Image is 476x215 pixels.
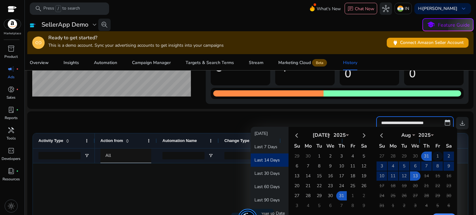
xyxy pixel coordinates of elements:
[418,6,457,11] p: Hi
[380,2,392,15] button: hub
[345,3,377,15] button: chatChat Now
[397,6,403,12] img: in.svg
[42,21,88,28] h3: SellerApp Demo
[35,39,42,46] span: link
[456,117,469,129] button: download
[249,61,263,65] div: Stream
[55,5,61,12] span: /
[7,65,15,73] span: campaign
[16,109,19,111] span: fiber_manual_record
[4,54,18,59] p: Product
[343,61,357,65] div: History
[280,61,330,75] h1: 4
[317,3,341,14] span: What's New
[132,61,171,65] div: Campaign Manager
[105,153,111,158] span: All
[251,153,289,167] button: Last 14 Days
[422,6,457,11] b: [PERSON_NAME]
[251,127,289,140] button: [DATE]
[43,5,80,12] p: Press to search
[91,21,98,28] span: expand_more
[405,3,409,14] p: IN
[278,60,328,65] div: Marketing Cloud
[35,5,42,12] span: search
[94,61,117,65] div: Automation
[397,132,415,139] div: Aug
[330,132,349,139] div: 2025
[251,167,289,180] button: Last 30 Days
[347,6,354,12] span: chat
[224,152,267,159] input: Change Type Filter Input
[459,119,466,127] span: download
[392,39,399,46] span: power
[100,138,123,143] span: Action from
[48,35,224,41] h4: Ready to get started?
[7,167,15,175] span: book_4
[98,19,111,31] button: search_insights
[251,193,289,207] button: Last 90 Days
[186,61,234,65] div: Targets & Search Terms
[5,115,18,121] p: Reports
[4,19,21,29] img: amazon.svg
[251,140,289,153] button: Last 7 Days
[460,5,467,12] span: keyboard_arrow_down
[64,61,79,65] div: Insights
[251,180,289,193] button: Last 60 Days
[162,138,197,143] span: Automation Name
[224,138,249,143] span: Change Type
[8,74,15,80] p: Ads
[38,138,63,143] span: Activity Type
[409,67,459,80] h1: 0
[7,202,15,210] span: light_mode
[16,170,19,172] span: fiber_manual_record
[2,156,20,161] p: Developers
[7,106,15,114] span: lab_profile
[30,61,49,65] div: Overview
[16,68,19,70] span: fiber_manual_record
[7,95,15,100] p: Sales
[387,38,469,48] button: powerConnect Amazon Seller Account
[16,88,19,91] span: fiber_manual_record
[7,45,15,52] span: inventory_2
[312,59,327,67] span: Beta
[84,153,89,158] button: Open Filter Menu
[312,132,330,139] div: [DATE]
[7,86,15,93] span: donut_small
[101,21,108,28] span: search_insights
[38,152,81,159] input: Activity Type Filter Input
[438,21,470,29] p: Feature Guide
[2,176,20,182] p: Resources
[162,152,205,159] input: Automation Name Filter Input
[7,147,15,154] span: code_blocks
[426,20,435,29] span: school
[355,6,374,12] p: Chat Now
[4,31,21,36] p: Marketplace
[216,61,265,75] h1: 5
[345,67,394,80] h1: 0
[208,153,213,158] button: Open Filter Menu
[48,42,224,49] p: This is a demo account. Sync your advertising accounts to get insights into your campaigns
[7,127,15,134] span: handyman
[422,18,474,31] button: schoolFeature Guide
[392,39,464,46] span: Connect Amazon Seller Account
[7,135,16,141] p: Tools
[415,132,434,139] div: 2025
[382,5,390,12] span: hub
